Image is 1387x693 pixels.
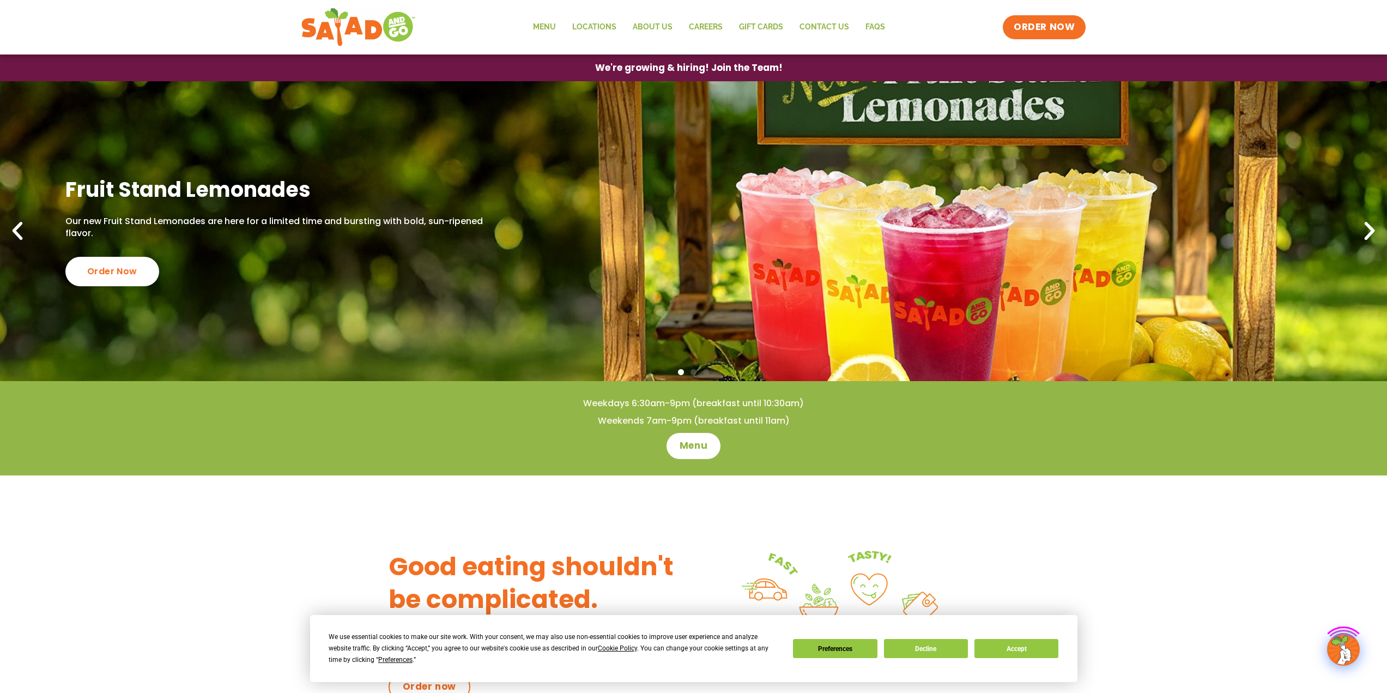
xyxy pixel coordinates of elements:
span: Cookie Policy [598,644,637,652]
span: Menu [680,439,707,453]
span: ORDER NOW [1014,21,1075,34]
h3: Good eating shouldn't be complicated. [389,551,694,616]
span: Preferences [378,656,413,664]
a: Menu [667,433,720,459]
div: Order Now [65,257,159,286]
span: We're growing & hiring! Join the Team! [595,63,783,73]
a: Contact Us [791,15,857,40]
h2: Fruit Stand Lemonades [65,176,501,203]
a: FAQs [857,15,893,40]
a: We're growing & hiring! Join the Team! [579,55,799,81]
span: Go to slide 3 [703,369,709,375]
button: Decline [884,639,968,658]
h4: Weekends 7am-9pm (breakfast until 11am) [22,415,1365,427]
h4: Weekdays 6:30am-9pm (breakfast until 10:30am) [22,397,1365,409]
div: We use essential cookies to make our site work. With your consent, we may also use non-essential ... [329,631,780,666]
button: Preferences [793,639,877,658]
a: Menu [525,15,564,40]
a: Locations [564,15,625,40]
div: Next slide [1358,219,1382,243]
span: Go to slide 2 [691,369,696,375]
nav: Menu [525,15,893,40]
img: new-SAG-logo-768×292 [301,5,416,49]
a: Careers [681,15,731,40]
a: GIFT CARDS [731,15,791,40]
div: Previous slide [5,219,29,243]
p: Our new Fruit Stand Lemonades are here for a limited time and bursting with bold, sun-ripened fla... [65,215,501,240]
button: Accept [974,639,1058,658]
div: Cookie Consent Prompt [310,615,1077,682]
a: ORDER NOW [1003,15,1086,39]
span: Go to slide 1 [678,369,684,375]
a: About Us [625,15,681,40]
